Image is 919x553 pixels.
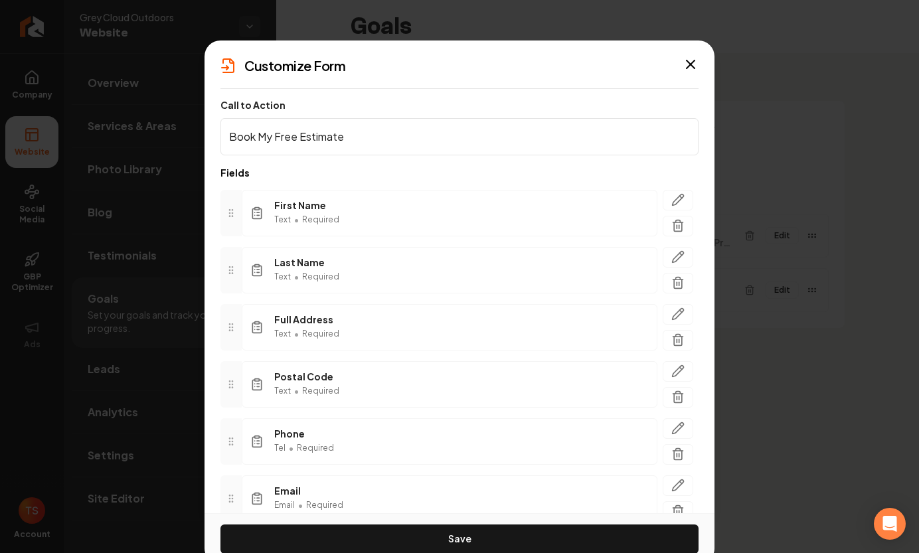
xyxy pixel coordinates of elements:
[274,427,334,440] span: Phone
[297,443,334,453] span: Required
[274,484,343,497] span: Email
[293,269,299,285] span: •
[274,272,291,282] span: Text
[288,440,294,456] span: •
[274,443,286,453] span: Tel
[274,256,339,269] span: Last Name
[293,383,299,399] span: •
[302,329,339,339] span: Required
[274,500,295,511] span: Email
[274,313,339,326] span: Full Address
[297,497,303,513] span: •
[274,198,339,212] span: First Name
[274,386,291,396] span: Text
[293,212,299,228] span: •
[302,272,339,282] span: Required
[274,214,291,225] span: Text
[220,118,699,155] input: Call to Action
[302,386,339,396] span: Required
[244,56,345,75] h2: Customize Form
[302,214,339,225] span: Required
[274,370,339,383] span: Postal Code
[293,326,299,342] span: •
[306,500,343,511] span: Required
[220,166,699,179] p: Fields
[220,99,286,111] label: Call to Action
[274,329,291,339] span: Text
